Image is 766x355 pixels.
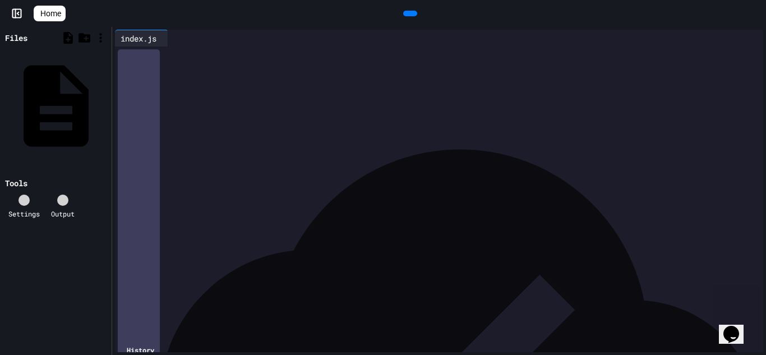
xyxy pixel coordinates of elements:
div: Files [5,32,27,44]
div: Settings [8,209,40,219]
div: index.js [115,30,168,47]
iframe: chat widget [719,310,755,344]
div: index.js [115,33,162,44]
div: Tools [5,177,27,189]
a: Home [34,6,66,21]
span: Home [40,8,61,19]
div: Output [51,209,75,219]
